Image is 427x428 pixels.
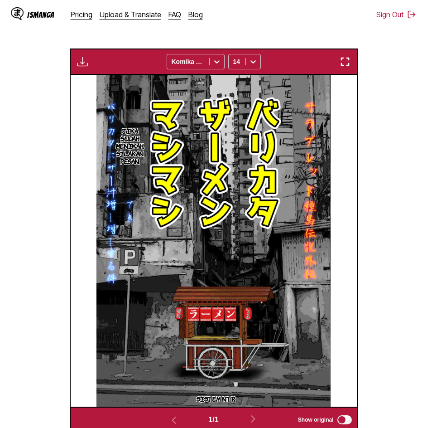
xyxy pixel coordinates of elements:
img: Sign out [407,10,416,19]
a: Pricing [71,10,92,19]
a: Blog [188,10,203,19]
img: Enter fullscreen [340,56,350,67]
a: IsManga LogoIsManga [11,7,71,22]
img: Download translated images [77,56,88,67]
p: Sistem NTR [195,393,237,404]
img: Previous page [168,415,179,426]
a: FAQ [168,10,181,19]
span: Show original [298,417,334,423]
div: IsManga [27,10,54,19]
span: 1 / 1 [208,416,218,424]
img: Next page [248,413,259,424]
button: Sign Out [376,10,416,19]
a: Upload & Translate [100,10,161,19]
p: Jika sudah menikah, silakan pesan. [114,125,146,167]
img: Manga Panel [96,75,331,407]
img: IsManga Logo [11,7,24,20]
input: Show original [337,415,352,424]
